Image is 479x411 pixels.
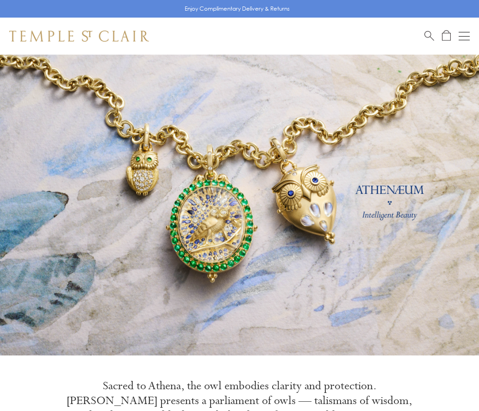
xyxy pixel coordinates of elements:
a: Open Shopping Bag [442,30,451,42]
a: Search [424,30,434,42]
img: Temple St. Clair [9,31,149,42]
button: Open navigation [459,31,470,42]
p: Enjoy Complimentary Delivery & Returns [185,4,290,13]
